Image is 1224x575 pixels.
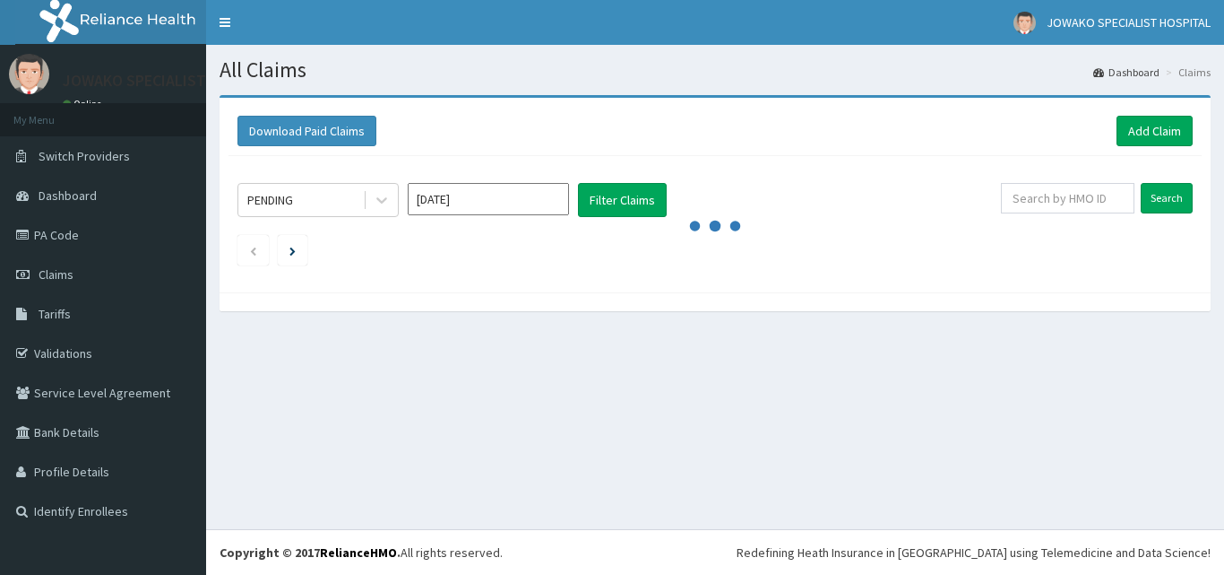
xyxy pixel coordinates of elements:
a: Online [63,98,106,110]
button: Download Paid Claims [237,116,376,146]
a: Dashboard [1093,65,1159,80]
a: Add Claim [1116,116,1193,146]
button: Filter Claims [578,183,667,217]
footer: All rights reserved. [206,529,1224,575]
img: User Image [9,54,49,94]
span: Tariffs [39,306,71,322]
a: RelianceHMO [320,545,397,561]
img: User Image [1013,12,1036,34]
span: Switch Providers [39,148,130,164]
span: Dashboard [39,187,97,204]
p: JOWAKO SPECIALIST HOSPITAL [63,73,280,89]
svg: audio-loading [688,199,742,253]
input: Select Month and Year [408,183,569,215]
span: JOWAKO SPECIALIST HOSPITAL [1047,14,1211,30]
span: Claims [39,266,73,283]
input: Search by HMO ID [1001,183,1134,213]
h1: All Claims [220,58,1211,82]
div: PENDING [247,191,293,209]
li: Claims [1161,65,1211,80]
a: Next page [289,242,296,258]
div: Redefining Heath Insurance in [GEOGRAPHIC_DATA] using Telemedicine and Data Science! [737,544,1211,562]
input: Search [1141,183,1193,213]
strong: Copyright © 2017 . [220,545,401,561]
a: Previous page [249,242,257,258]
